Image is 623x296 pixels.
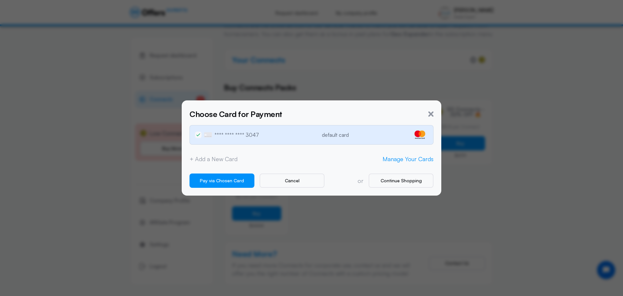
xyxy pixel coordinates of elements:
img: mastercard [412,130,428,139]
p: or [358,177,363,185]
a: Manage Your Cards [383,155,434,163]
button: Continue Shopping [369,174,434,188]
p: default card [322,132,349,137]
button: Cancel [260,174,324,188]
button: + Add a New Card [189,156,238,162]
button: Pay via Chosen Card [189,174,254,188]
h5: Choose Card for Payment [189,108,282,120]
